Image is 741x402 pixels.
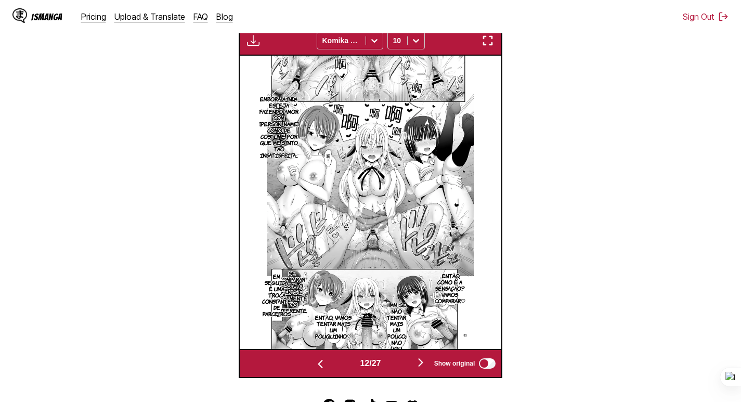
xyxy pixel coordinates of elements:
a: IsManga LogoIsManga [12,8,81,25]
img: Download translated images [247,34,259,47]
p: ...Então, como é a sensação? Vamos comparar♡ [433,270,467,306]
button: Sign Out [683,11,729,22]
p: Em seguida, é uma troca constante de parceiros. [260,271,293,319]
p: Se comparar assim, o pênis é realmente tão diferente. [275,268,309,316]
a: FAQ [193,11,208,22]
img: Manga Panel [267,56,474,349]
input: Show original [479,358,496,369]
img: Next page [414,356,427,369]
a: Pricing [81,11,106,22]
img: IsManga Logo [12,8,27,23]
a: Blog [216,11,233,22]
span: Show original [434,360,475,367]
img: Enter fullscreen [482,34,494,47]
p: Embora ainda esteja fazendo amor com [PERSON_NAME] como de costume, por que me sinto tão insatisf... [257,94,301,160]
a: Upload & Translate [114,11,185,22]
img: Previous page [314,358,327,370]
span: 12 / 27 [360,359,381,368]
div: IsManga [31,12,62,22]
img: Sign out [718,11,729,22]
p: Então, vamos tentar mais um pouquinho♡ [313,312,354,341]
p: Hmm, se não tentar mais um pouco, não vou saber. [385,300,408,360]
